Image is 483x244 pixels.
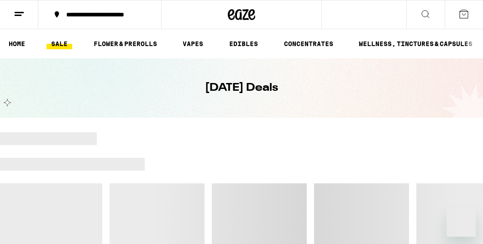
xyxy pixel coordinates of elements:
[178,38,208,49] a: VAPES
[205,80,278,96] h1: [DATE] Deals
[4,38,30,49] a: HOME
[47,38,72,49] a: SALE
[446,208,476,237] iframe: Button to launch messaging window
[89,38,162,49] a: FLOWER & PREROLLS
[279,38,338,49] a: CONCENTRATES
[354,38,477,49] a: WELLNESS, TINCTURES & CAPSULES
[225,38,262,49] a: EDIBLES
